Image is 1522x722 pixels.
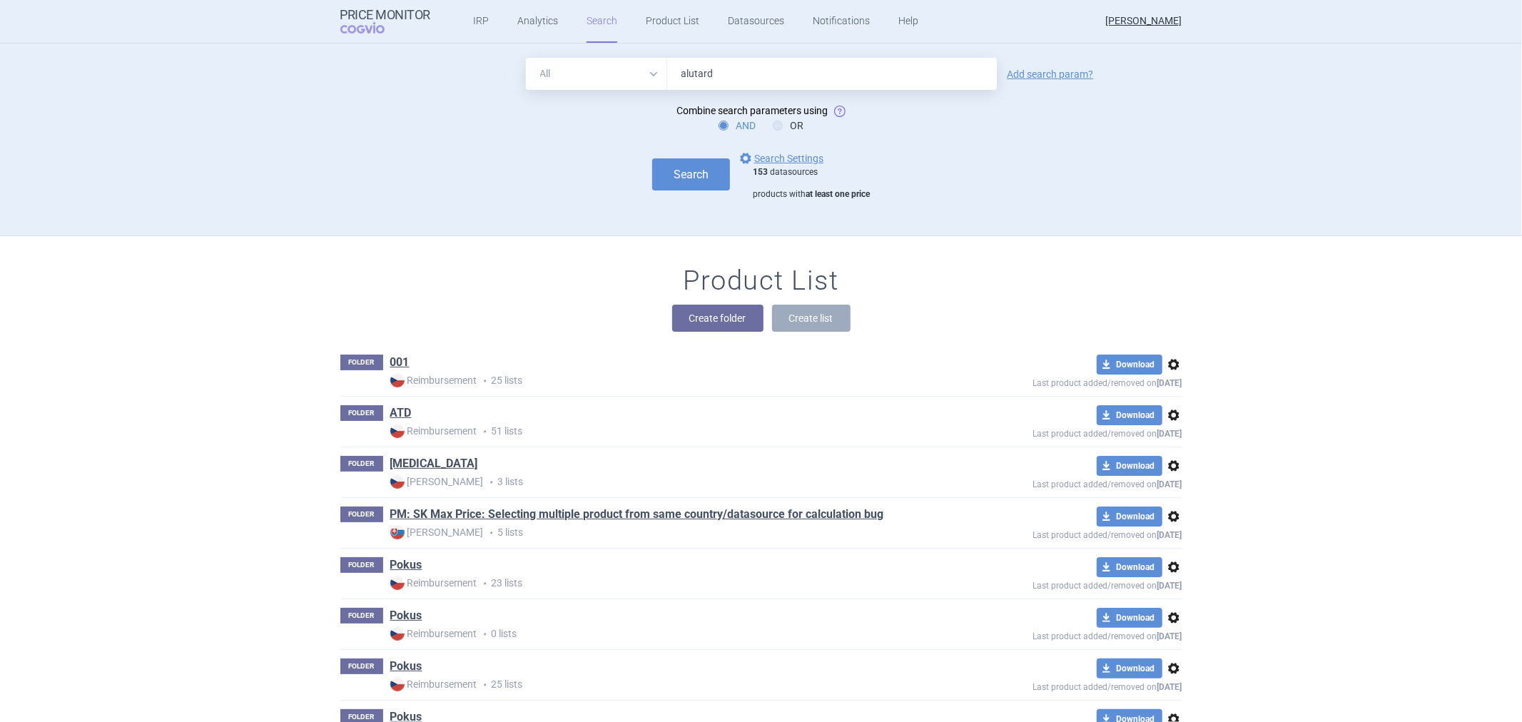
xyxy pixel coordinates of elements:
p: FOLDER [340,405,383,421]
a: [MEDICAL_DATA] [390,456,478,472]
label: AND [719,118,756,133]
i: • [477,424,492,439]
strong: Reimbursement [390,677,477,691]
h1: Pokus [390,659,422,677]
button: Download [1097,355,1162,375]
strong: [DATE] [1157,479,1182,489]
p: 51 lists [390,424,930,439]
strong: Reimbursement [390,576,477,590]
strong: Reimbursement [390,373,477,387]
strong: Reimbursement [390,626,477,641]
strong: [PERSON_NAME] [390,525,484,539]
p: Last product added/removed on [930,628,1182,641]
a: ATD [390,405,412,421]
i: • [477,678,492,692]
button: Create list [772,305,851,332]
a: 001 [390,355,410,370]
img: SK [390,525,405,539]
a: Pokus [390,557,422,573]
button: Search [652,158,730,190]
strong: [PERSON_NAME] [390,474,484,489]
button: Download [1097,608,1162,628]
p: 3 lists [390,474,930,489]
i: • [477,374,492,388]
img: CZ [390,373,405,387]
a: Add search param? [1008,69,1094,79]
a: PM: SK Max Price: Selecting multiple product from same country/datasource for calculation bug [390,507,884,522]
strong: at least one price [806,189,870,199]
i: • [477,627,492,641]
button: Download [1097,557,1162,577]
img: CZ [390,474,405,489]
a: Search Settings [737,150,823,167]
p: Last product added/removed on [930,476,1182,489]
strong: [DATE] [1157,378,1182,388]
button: Create folder [672,305,763,332]
p: 5 lists [390,525,930,540]
strong: [DATE] [1157,530,1182,540]
p: 23 lists [390,576,930,591]
h1: 001 [390,355,410,373]
img: CZ [390,424,405,438]
h1: Pokus [390,608,422,626]
button: Download [1097,659,1162,678]
a: Pokus [390,608,422,624]
a: Price MonitorCOGVIO [340,8,431,35]
span: Combine search parameters using [677,105,828,116]
h1: Product List [684,265,839,298]
p: FOLDER [340,557,383,573]
i: • [477,576,492,591]
h1: ATD [390,405,412,424]
p: Last product added/removed on [930,577,1182,591]
h1: Pokus [390,557,422,576]
p: FOLDER [340,608,383,624]
img: CZ [390,576,405,590]
button: Download [1097,405,1162,425]
strong: [DATE] [1157,429,1182,439]
strong: [DATE] [1157,631,1182,641]
button: Download [1097,456,1162,476]
strong: Reimbursement [390,424,477,438]
img: CZ [390,626,405,641]
p: 25 lists [390,373,930,388]
h1: PM: SK Max Price: Selecting multiple product from same country/datasource for calculation bug [390,507,884,525]
a: Pokus [390,659,422,674]
p: 25 lists [390,677,930,692]
p: 0 lists [390,626,930,641]
strong: [DATE] [1157,581,1182,591]
p: FOLDER [340,659,383,674]
p: FOLDER [340,355,383,370]
i: • [484,526,498,540]
strong: 153 [753,167,768,177]
p: FOLDER [340,456,383,472]
img: CZ [390,677,405,691]
p: Last product added/removed on [930,375,1182,388]
label: OR [773,118,803,133]
p: Last product added/removed on [930,678,1182,692]
strong: Price Monitor [340,8,431,22]
h1: Humira [390,456,478,474]
p: Last product added/removed on [930,527,1182,540]
strong: [DATE] [1157,682,1182,692]
i: • [484,475,498,489]
p: FOLDER [340,507,383,522]
span: COGVIO [340,22,405,34]
div: datasources products with [753,167,870,200]
p: Last product added/removed on [930,425,1182,439]
button: Download [1097,507,1162,527]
